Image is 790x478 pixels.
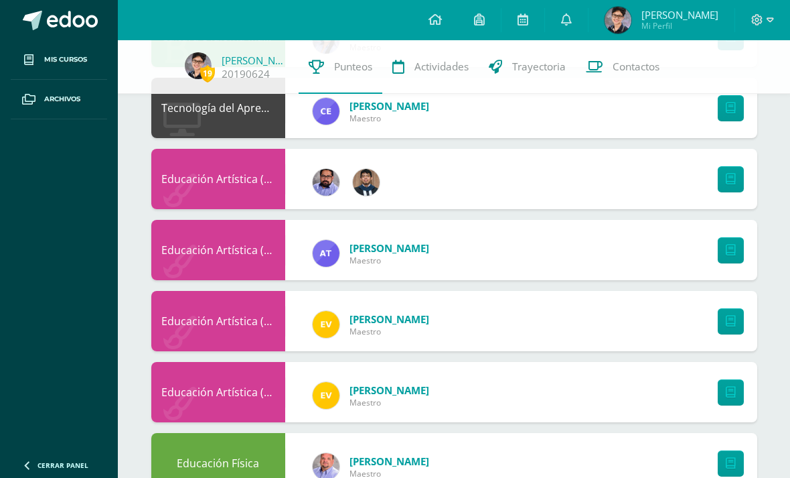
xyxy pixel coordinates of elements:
span: Maestro [349,113,429,124]
span: Contactos [613,60,659,74]
span: Maestro [349,397,429,408]
img: 98a833baf464a18708f0139f1d40e253.png [185,52,212,79]
a: Mis cursos [11,40,107,80]
span: Trayectoria [512,60,566,74]
span: Mis cursos [44,54,87,65]
a: Contactos [576,40,669,94]
img: 98a833baf464a18708f0139f1d40e253.png [605,7,631,34]
span: Punteos [334,60,372,74]
img: fe2f5d220dae08f5bb59c8e1ae6aeac3.png [313,169,339,196]
img: 383db5ddd486cfc25017fad405f5d727.png [313,311,339,338]
a: Archivos [11,80,107,119]
span: Archivos [44,94,80,105]
div: Educación Artística (Artes Visuales) [151,220,285,280]
a: Trayectoria [479,40,576,94]
img: 383db5ddd486cfc25017fad405f5d727.png [313,382,339,409]
span: [PERSON_NAME] [349,383,429,397]
span: Actividades [414,60,469,74]
span: [PERSON_NAME] [641,8,718,21]
a: Punteos [299,40,382,94]
img: e0d417c472ee790ef5578283e3430836.png [313,240,339,267]
a: Actividades [382,40,479,94]
span: [PERSON_NAME] [349,455,429,468]
span: [PERSON_NAME] [349,312,429,326]
img: 7a51f661b91fc24d84d05607a94bba63.png [313,98,339,125]
span: [PERSON_NAME] [349,241,429,255]
div: Educación Artística (Danza) [151,362,285,422]
span: Maestro [349,326,429,337]
span: Cerrar panel [37,461,88,470]
div: Educación Artística (Educación Musical) [151,149,285,209]
div: Educación Artística (Teatro) [151,291,285,351]
a: [PERSON_NAME] [222,54,289,67]
span: 19 [200,65,215,82]
div: Tecnología del Aprendizaje y la Comunicación [151,78,285,138]
span: Mi Perfil [641,20,718,32]
span: [PERSON_NAME] [349,99,429,113]
span: Maestro [349,255,429,266]
a: 20190624 [222,67,270,81]
img: 1395cc2228810b8e70f48ddc66b3ae79.png [353,169,380,196]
